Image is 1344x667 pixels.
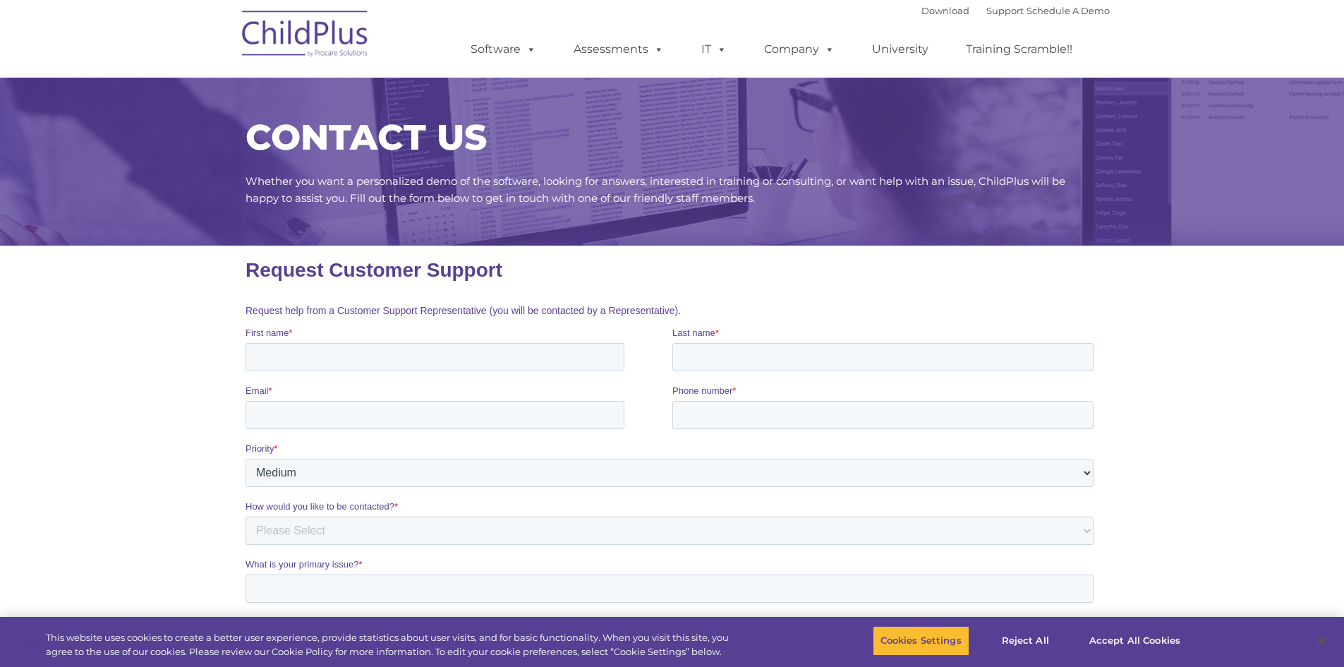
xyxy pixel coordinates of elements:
[858,35,943,64] a: University
[1306,625,1337,656] button: Close
[981,626,1070,656] button: Reject All
[456,35,550,64] a: Software
[750,35,849,64] a: Company
[235,1,376,71] img: ChildPlus by Procare Solutions
[687,35,741,64] a: IT
[952,35,1086,64] a: Training Scramble!!
[921,5,1110,16] font: |
[46,631,739,659] div: This website uses cookies to create a better user experience, provide statistics about user visit...
[986,5,1024,16] a: Support
[246,174,1065,205] span: Whether you want a personalized demo of the software, looking for answers, interested in training...
[1027,5,1110,16] a: Schedule A Demo
[246,116,487,159] span: CONTACT US
[1082,626,1188,656] button: Accept All Cookies
[559,35,678,64] a: Assessments
[921,5,969,16] a: Download
[873,626,969,656] button: Cookies Settings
